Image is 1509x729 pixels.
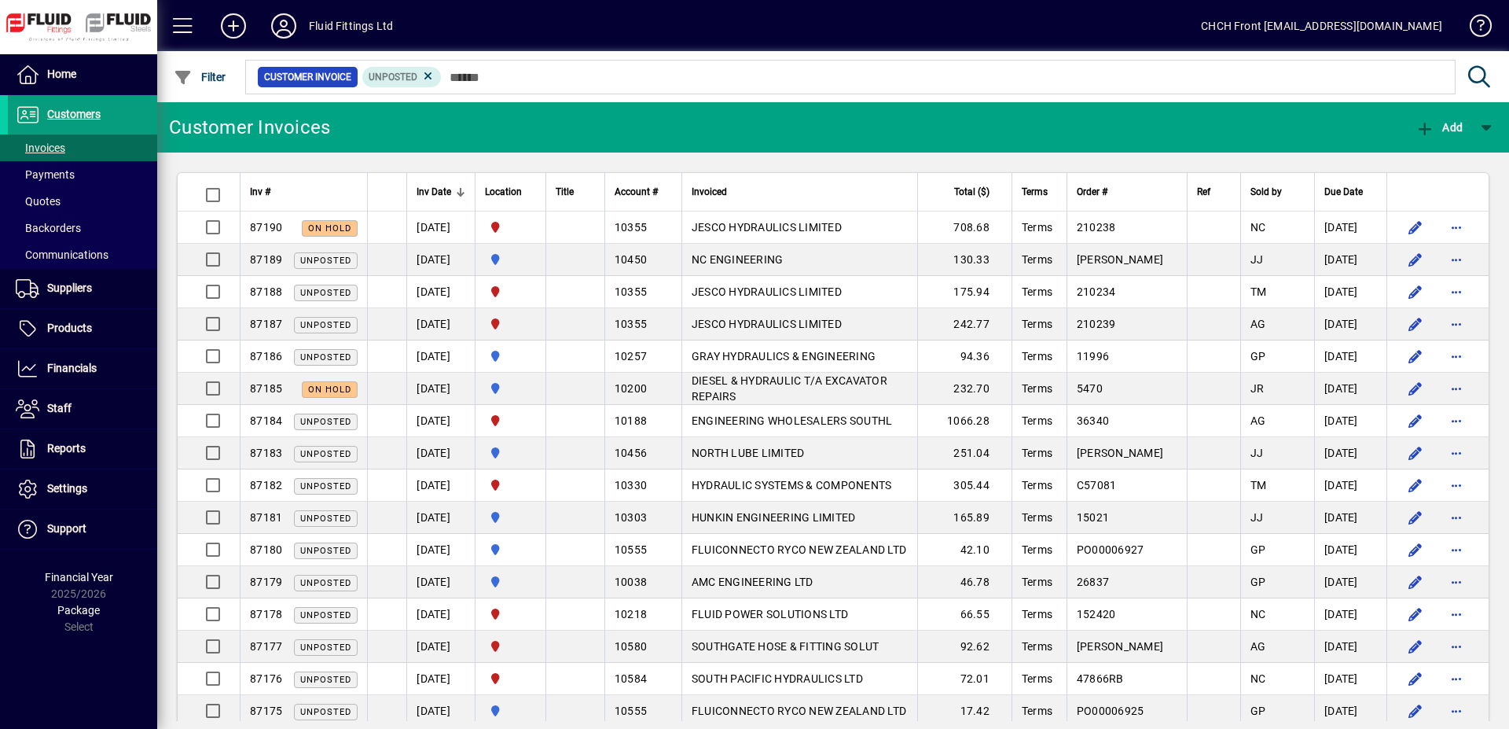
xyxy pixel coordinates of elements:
[1250,350,1266,363] span: GP
[1077,414,1109,427] span: 36340
[1022,608,1052,620] span: Terms
[1250,183,1282,201] span: Sold by
[362,67,442,87] mat-chip: Customer Invoice Status: Unposted
[300,352,351,363] span: Unposted
[250,576,282,588] span: 87179
[917,663,1012,695] td: 72.01
[300,320,351,330] span: Unposted
[615,253,647,266] span: 10450
[1250,285,1267,298] span: TM
[692,374,887,403] span: DIESEL & HYDRAULIC T/A EXCAVATOR REPAIRS
[406,276,475,308] td: [DATE]
[485,251,536,268] span: AUCKLAND
[1314,598,1386,631] td: [DATE]
[1250,183,1305,201] div: Sold by
[927,183,1004,201] div: Total ($)
[300,578,351,588] span: Unposted
[917,437,1012,469] td: 251.04
[615,608,647,620] span: 10218
[485,348,536,365] span: AUCKLAND
[8,469,157,509] a: Settings
[692,285,842,298] span: JESCO HYDRAULICS LIMITED
[917,695,1012,727] td: 17.42
[954,183,989,201] span: Total ($)
[47,522,86,535] span: Support
[1314,212,1386,244] td: [DATE]
[1444,311,1469,337] button: More options
[250,253,282,266] span: 87189
[1444,634,1469,659] button: More options
[1022,221,1052,234] span: Terms
[1444,666,1469,691] button: More options
[406,308,475,341] td: [DATE]
[1022,543,1052,556] span: Terms
[1022,253,1052,266] span: Terms
[406,695,475,727] td: [DATE]
[615,511,647,524] span: 10303
[917,534,1012,566] td: 42.10
[1250,479,1267,492] span: TM
[1022,183,1048,201] span: Terms
[1077,253,1163,266] span: [PERSON_NAME]
[485,638,536,655] span: FLUID FITTINGS CHRISTCHURCH
[1250,253,1264,266] span: JJ
[615,705,647,717] span: 10555
[1250,576,1266,588] span: GP
[485,219,536,236] span: FLUID FITTINGS CHRISTCHURCH
[16,195,61,208] span: Quotes
[1403,344,1428,369] button: Edit
[1403,440,1428,466] button: Edit
[250,672,282,685] span: 87176
[1314,469,1386,502] td: [DATE]
[1444,279,1469,304] button: More options
[1022,318,1052,330] span: Terms
[485,444,536,462] span: AUCKLAND
[250,318,282,330] span: 87187
[47,482,87,495] span: Settings
[406,534,475,566] td: [DATE]
[47,282,92,294] span: Suppliers
[485,183,522,201] span: Location
[16,222,81,234] span: Backorders
[1077,183,1177,201] div: Order #
[1250,672,1266,685] span: NC
[308,385,351,395] span: On hold
[1403,473,1428,498] button: Edit
[556,183,595,201] div: Title
[1444,698,1469,723] button: More options
[1201,13,1442,39] div: CHCH Front [EMAIL_ADDRESS][DOMAIN_NAME]
[308,223,351,234] span: On hold
[57,604,100,617] span: Package
[485,315,536,333] span: FLUID FITTINGS CHRISTCHURCH
[615,350,647,363] span: 10257
[917,308,1012,341] td: 242.77
[250,543,282,556] span: 87180
[1314,405,1386,437] td: [DATE]
[8,429,157,469] a: Reports
[1444,537,1469,562] button: More options
[300,642,351,653] span: Unposted
[485,509,536,526] span: AUCKLAND
[406,469,475,502] td: [DATE]
[250,183,358,201] div: Inv #
[1324,183,1363,201] span: Due Date
[615,221,647,234] span: 10355
[1415,121,1463,134] span: Add
[1077,183,1107,201] span: Order #
[1022,705,1052,717] span: Terms
[692,640,879,653] span: SOUTHGATE HOSE & FITTING SOLUT
[1077,705,1144,717] span: PO00006925
[615,183,658,201] span: Account #
[1022,382,1052,395] span: Terms
[8,510,157,549] a: Support
[1314,663,1386,695] td: [DATE]
[1314,631,1386,663] td: [DATE]
[1403,537,1428,562] button: Edit
[1444,215,1469,240] button: More options
[369,72,417,83] span: Unposted
[615,414,647,427] span: 10188
[692,543,906,556] span: FLUICONNECTO RYCO NEW ZEALAND LTD
[692,318,842,330] span: JESCO HYDRAULICS LIMITED
[1077,543,1144,556] span: PO00006927
[1022,285,1052,298] span: Terms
